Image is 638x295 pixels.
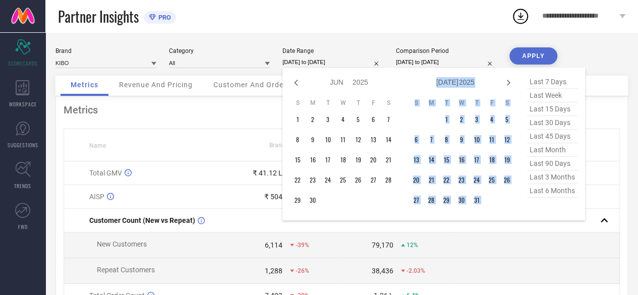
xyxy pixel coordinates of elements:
td: Thu Jul 10 2025 [469,132,484,147]
th: Saturday [499,99,514,107]
input: Select comparison period [396,57,497,68]
td: Sun Jun 15 2025 [290,152,305,167]
td: Fri Jun 27 2025 [366,172,381,188]
td: Thu Jul 24 2025 [469,172,484,188]
th: Monday [305,99,320,107]
th: Saturday [381,99,396,107]
td: Sat Jun 28 2025 [381,172,396,188]
span: Partner Insights [58,6,139,27]
div: 38,436 [372,267,393,275]
td: Sat Jul 26 2025 [499,172,514,188]
div: ₹ 41.12 L [253,169,282,177]
td: Tue Jun 24 2025 [320,172,335,188]
td: Sat Jun 14 2025 [381,132,396,147]
td: Thu Jun 05 2025 [351,112,366,127]
td: Tue Jul 08 2025 [439,132,454,147]
th: Thursday [469,99,484,107]
span: last 3 months [527,170,577,184]
th: Sunday [409,99,424,107]
td: Thu Jul 31 2025 [469,193,484,208]
span: 12% [407,242,418,249]
div: Open download list [511,7,530,25]
td: Wed Jul 16 2025 [454,152,469,167]
td: Sun Jun 01 2025 [290,112,305,127]
span: Name [89,142,106,149]
span: Customer And Orders [213,81,291,89]
span: last 90 days [527,157,577,170]
div: Brand [55,47,156,54]
td: Fri Jun 20 2025 [366,152,381,167]
td: Thu Jun 19 2025 [351,152,366,167]
th: Monday [424,99,439,107]
span: FWD [18,223,28,230]
td: Tue Jul 01 2025 [439,112,454,127]
span: SCORECARDS [8,60,38,67]
td: Sat Jul 05 2025 [499,112,514,127]
td: Sat Jul 12 2025 [499,132,514,147]
span: Customer Count (New vs Repeat) [89,216,195,224]
td: Mon Jul 28 2025 [424,193,439,208]
td: Tue Jun 03 2025 [320,112,335,127]
td: Wed Jul 30 2025 [454,193,469,208]
td: Sat Jun 07 2025 [381,112,396,127]
td: Tue Jul 29 2025 [439,193,454,208]
td: Mon Jun 30 2025 [305,193,320,208]
div: Category [169,47,270,54]
div: 6,114 [265,241,282,249]
td: Sun Jun 22 2025 [290,172,305,188]
input: Select date range [282,57,383,68]
td: Wed Jul 02 2025 [454,112,469,127]
td: Wed Jun 25 2025 [335,172,351,188]
span: Revenue And Pricing [119,81,193,89]
th: Friday [366,99,381,107]
td: Wed Jun 11 2025 [335,132,351,147]
td: Sun Jul 13 2025 [409,152,424,167]
span: last 45 days [527,130,577,143]
td: Mon Jul 14 2025 [424,152,439,167]
td: Mon Jun 23 2025 [305,172,320,188]
div: Date Range [282,47,383,54]
td: Sun Jul 27 2025 [409,193,424,208]
td: Mon Jun 02 2025 [305,112,320,127]
td: Tue Jun 10 2025 [320,132,335,147]
td: Thu Jun 12 2025 [351,132,366,147]
td: Wed Jul 23 2025 [454,172,469,188]
div: Metrics [64,104,620,116]
td: Mon Jul 21 2025 [424,172,439,188]
span: Total GMV [89,169,122,177]
span: last month [527,143,577,157]
span: last week [527,89,577,102]
td: Tue Jun 17 2025 [320,152,335,167]
span: last 30 days [527,116,577,130]
td: Thu Jul 17 2025 [469,152,484,167]
td: Mon Jul 07 2025 [424,132,439,147]
span: WORKSPACE [9,100,37,108]
td: Tue Jul 22 2025 [439,172,454,188]
td: Thu Jul 03 2025 [469,112,484,127]
td: Sun Jul 20 2025 [409,172,424,188]
span: Repeat Customers [97,266,155,274]
span: AISP [89,193,104,201]
td: Mon Jun 09 2025 [305,132,320,147]
th: Wednesday [454,99,469,107]
td: Thu Jun 26 2025 [351,172,366,188]
span: SUGGESTIONS [8,141,38,149]
span: Brand Value [269,142,303,149]
th: Thursday [351,99,366,107]
td: Tue Jul 15 2025 [439,152,454,167]
div: Comparison Period [396,47,497,54]
div: 1,288 [265,267,282,275]
span: -2.03% [407,267,425,274]
th: Tuesday [320,99,335,107]
td: Sat Jun 21 2025 [381,152,396,167]
span: TRENDS [14,182,31,190]
span: Metrics [71,81,98,89]
td: Fri Jun 06 2025 [366,112,381,127]
div: Next month [502,77,514,89]
td: Mon Jun 16 2025 [305,152,320,167]
span: last 7 days [527,75,577,89]
td: Sun Jun 29 2025 [290,193,305,208]
td: Wed Jun 18 2025 [335,152,351,167]
div: ₹ 504 [264,193,282,201]
th: Tuesday [439,99,454,107]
